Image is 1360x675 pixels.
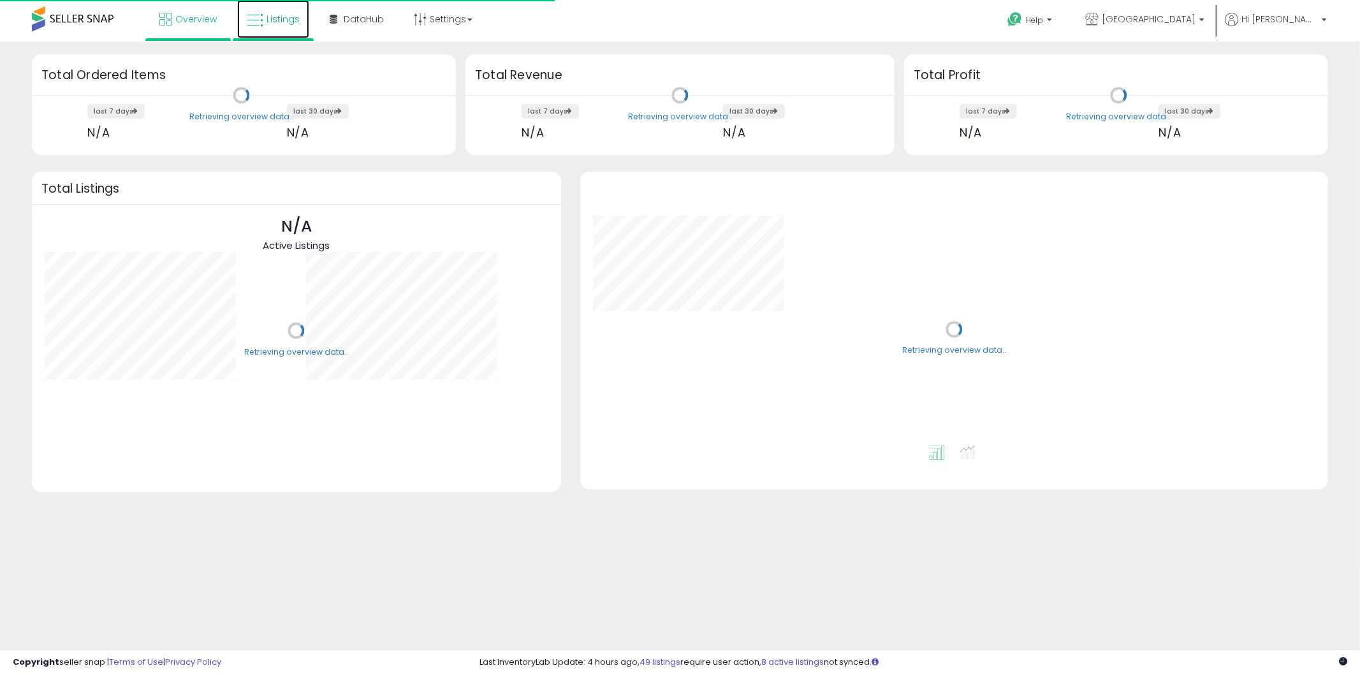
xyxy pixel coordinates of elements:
div: Retrieving overview data.. [628,111,732,122]
span: Overview [175,13,217,26]
div: Retrieving overview data.. [189,111,293,122]
span: DataHub [344,13,384,26]
span: [GEOGRAPHIC_DATA] [1102,13,1195,26]
span: Listings [267,13,300,26]
div: Retrieving overview data.. [902,345,1006,357]
div: Retrieving overview data.. [244,346,348,358]
div: Retrieving overview data.. [1067,111,1171,122]
a: Help [997,2,1065,41]
span: Help [1026,15,1043,26]
i: Get Help [1007,11,1023,27]
a: Hi [PERSON_NAME] [1225,13,1327,41]
span: Hi [PERSON_NAME] [1241,13,1318,26]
